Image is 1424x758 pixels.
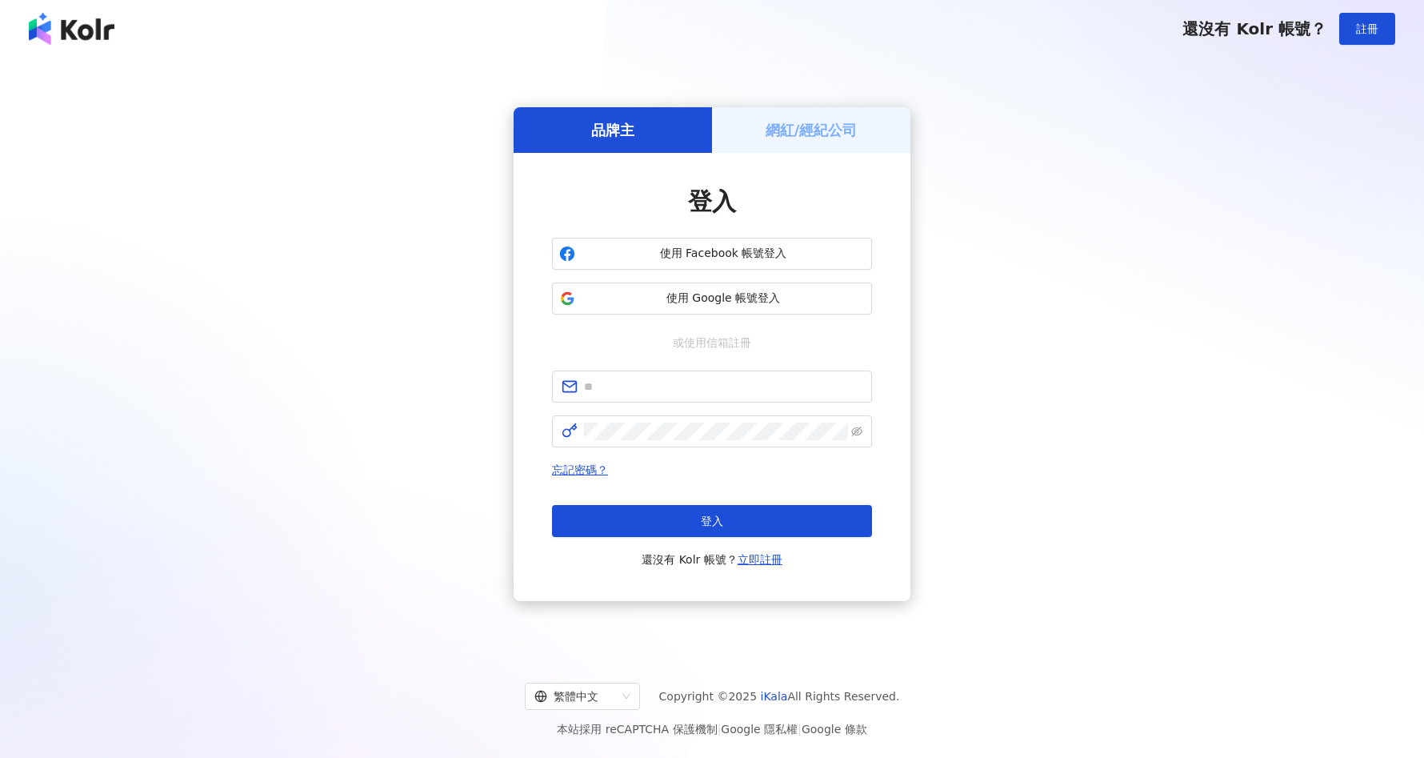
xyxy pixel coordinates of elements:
[766,120,858,140] h5: 網紅/經紀公司
[582,246,865,262] span: 使用 Facebook 帳號登入
[591,120,634,140] h5: 品牌主
[701,515,723,527] span: 登入
[851,426,862,437] span: eye-invisible
[1370,688,1382,700] span: close
[798,723,802,736] span: |
[662,334,762,351] span: 或使用信箱註冊
[688,187,736,215] span: 登入
[1117,684,1136,704] span: check-circle
[1146,684,1386,704] div: 登入成功
[1182,19,1326,38] span: 還沒有 Kolr 帳號？
[552,283,872,315] button: 使用 Google 帳號登入
[718,723,722,736] span: |
[721,723,798,736] a: Google 隱私權
[557,720,866,739] span: 本站採用 reCAPTCHA 保護機制
[642,550,782,569] span: 還沒有 Kolr 帳號？
[802,723,867,736] a: Google 條款
[738,553,782,566] a: 立即註冊
[1339,13,1395,45] button: 註冊
[552,505,872,537] button: 登入
[534,684,616,709] div: 繁體中文
[552,238,872,270] button: 使用 Facebook 帳號登入
[1356,22,1378,35] span: 註冊
[582,291,865,307] span: 使用 Google 帳號登入
[659,687,900,706] span: Copyright © 2025 All Rights Reserved.
[761,690,788,703] a: iKala
[29,13,114,45] img: logo
[552,463,608,476] a: 忘記密碼？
